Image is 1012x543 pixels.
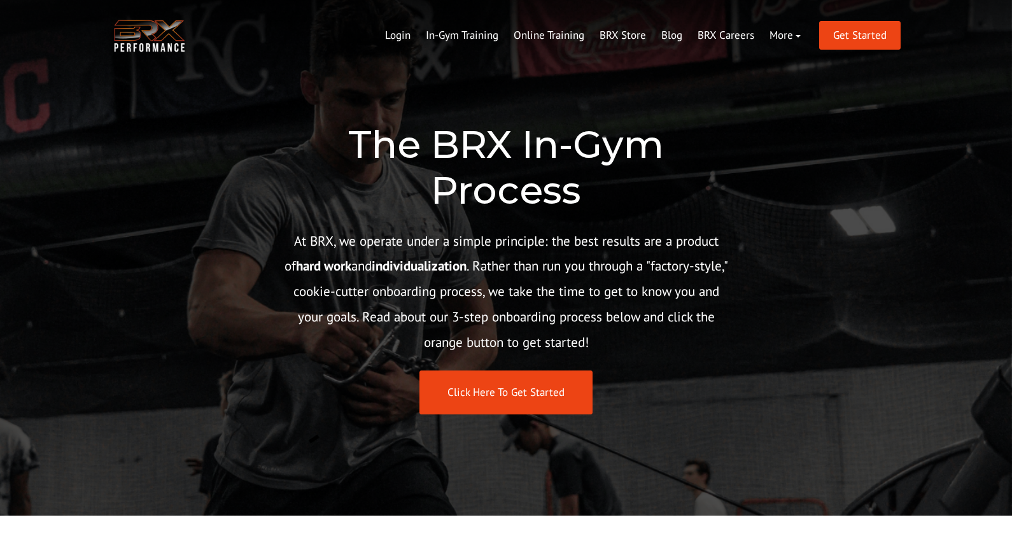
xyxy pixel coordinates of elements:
a: Online Training [506,20,592,51]
a: Login [377,20,418,51]
a: BRX Careers [690,20,762,51]
img: BRX Transparent Logo-2 [111,17,188,55]
div: Navigation Menu [377,20,808,51]
a: Get Started [819,21,901,50]
span: At BRX, we operate under a simple principle: the best results are a product of and . Rather than ... [285,232,728,351]
strong: hard work [296,257,351,274]
a: Blog [654,20,690,51]
a: More [762,20,808,51]
span: The BRX In-Gym Process [348,121,664,213]
a: BRX Store [592,20,654,51]
strong: individualization [372,257,467,274]
a: Click Here To Get Started [419,370,593,414]
a: In-Gym Training [418,20,506,51]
